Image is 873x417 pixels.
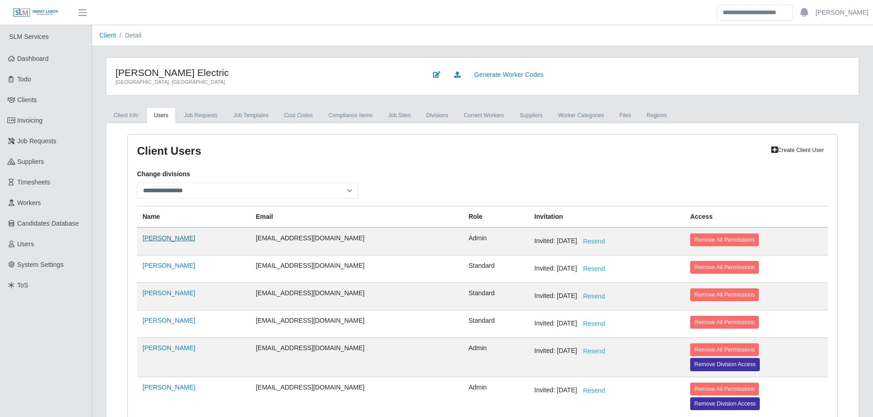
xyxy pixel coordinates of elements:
span: Suppliers [17,158,44,165]
span: Todo [17,76,31,83]
td: Standard [463,310,529,337]
h4: [PERSON_NAME] Electric [115,67,413,78]
a: cost codes [276,107,321,124]
td: [EMAIL_ADDRESS][DOMAIN_NAME] [250,337,463,377]
button: Remove Division Access [690,358,760,371]
a: Job Requests [176,107,225,124]
button: Remove All Permissions [690,343,759,356]
span: Invited: [DATE] [534,320,611,327]
a: Users [146,107,176,124]
a: [PERSON_NAME] [143,262,195,269]
h4: Client Users [137,144,417,158]
span: SLM Services [9,33,49,40]
td: [EMAIL_ADDRESS][DOMAIN_NAME] [250,377,463,416]
img: SLM Logo [13,8,59,18]
span: Invited: [DATE] [534,237,611,244]
a: Suppliers [512,107,550,124]
span: Timesheets [17,179,50,186]
a: Client Info [106,107,146,124]
button: Remove All Permissions [690,233,759,246]
span: Invited: [DATE] [534,292,611,299]
th: Invitation [529,206,685,227]
td: Admin [463,227,529,255]
button: Resend [577,316,611,332]
label: Change divisions [137,169,190,179]
a: [PERSON_NAME] [143,384,195,391]
a: [PERSON_NAME] [143,234,195,242]
span: Dashboard [17,55,49,62]
td: Standard [463,282,529,310]
span: Workers [17,199,41,206]
a: Compliance Items [321,107,380,124]
div: [GEOGRAPHIC_DATA], [GEOGRAPHIC_DATA] [115,78,413,86]
span: Clients [17,96,37,103]
a: Divisions [418,107,456,124]
td: [EMAIL_ADDRESS][DOMAIN_NAME] [250,227,463,255]
button: Remove All Permissions [690,261,759,274]
span: Invited: [DATE] [534,265,611,272]
span: Candidates Database [17,220,79,227]
td: [EMAIL_ADDRESS][DOMAIN_NAME] [250,310,463,337]
span: ToS [17,282,28,289]
a: job sites [380,107,418,124]
button: Remove All Permissions [690,288,759,301]
td: Standard [463,255,529,282]
button: Resend [577,383,611,399]
td: [EMAIL_ADDRESS][DOMAIN_NAME] [250,282,463,310]
input: Search [717,5,793,21]
button: Remove All Permissions [690,316,759,329]
a: [PERSON_NAME] [143,344,195,352]
th: Access [685,206,828,227]
td: Admin [463,377,529,416]
button: Remove All Permissions [690,383,759,395]
th: Name [137,206,250,227]
span: Invited: [DATE] [534,347,611,354]
th: Role [463,206,529,227]
td: [EMAIL_ADDRESS][DOMAIN_NAME] [250,255,463,282]
button: Resend [577,343,611,359]
a: [PERSON_NAME] [143,289,195,297]
span: Users [17,240,34,248]
a: Job Templates [225,107,276,124]
a: Current Workers [456,107,512,124]
li: Detail [116,31,142,40]
a: Worker Categories [550,107,612,124]
span: Invited: [DATE] [534,386,611,394]
a: Create Client User [767,144,828,157]
a: Regions [639,107,675,124]
a: [PERSON_NAME] [816,8,868,17]
a: Files [612,107,639,124]
button: Remove Division Access [690,397,760,410]
a: [PERSON_NAME] [143,317,195,324]
span: Invoicing [17,117,43,124]
span: System Settings [17,261,64,268]
button: Resend [577,288,611,304]
a: Client [99,32,116,39]
span: Job Requests [17,137,57,145]
td: Admin [463,337,529,377]
button: Resend [577,233,611,249]
a: Generate Worker Codes [468,67,549,83]
th: Email [250,206,463,227]
button: Resend [577,261,611,277]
